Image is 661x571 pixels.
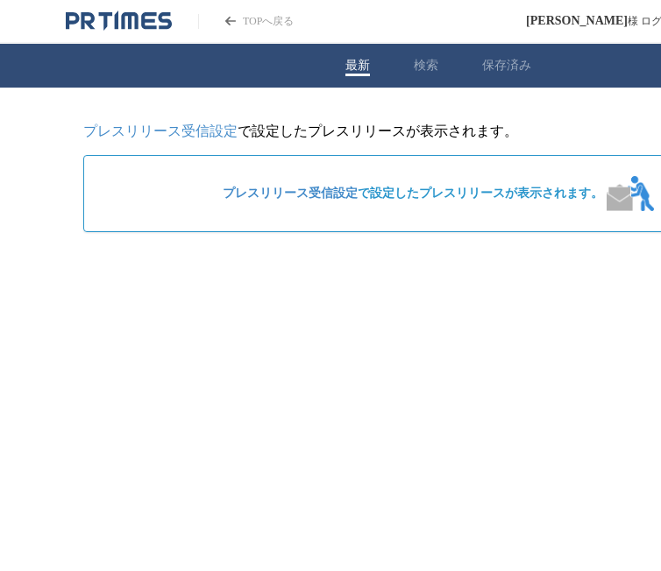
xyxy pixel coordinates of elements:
a: PR TIMESのトップページはこちら [198,14,294,29]
span: [PERSON_NAME] [526,14,628,28]
span: で設定したプレスリリースが表示されます。 [223,186,603,201]
a: PR TIMESのトップページはこちら [66,11,172,32]
button: 保存済み [482,58,531,74]
button: 検索 [414,58,438,74]
button: 最新 [345,58,370,74]
a: プレスリリース受信設定 [83,123,238,138]
a: プレスリリース受信設定 [223,187,358,200]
